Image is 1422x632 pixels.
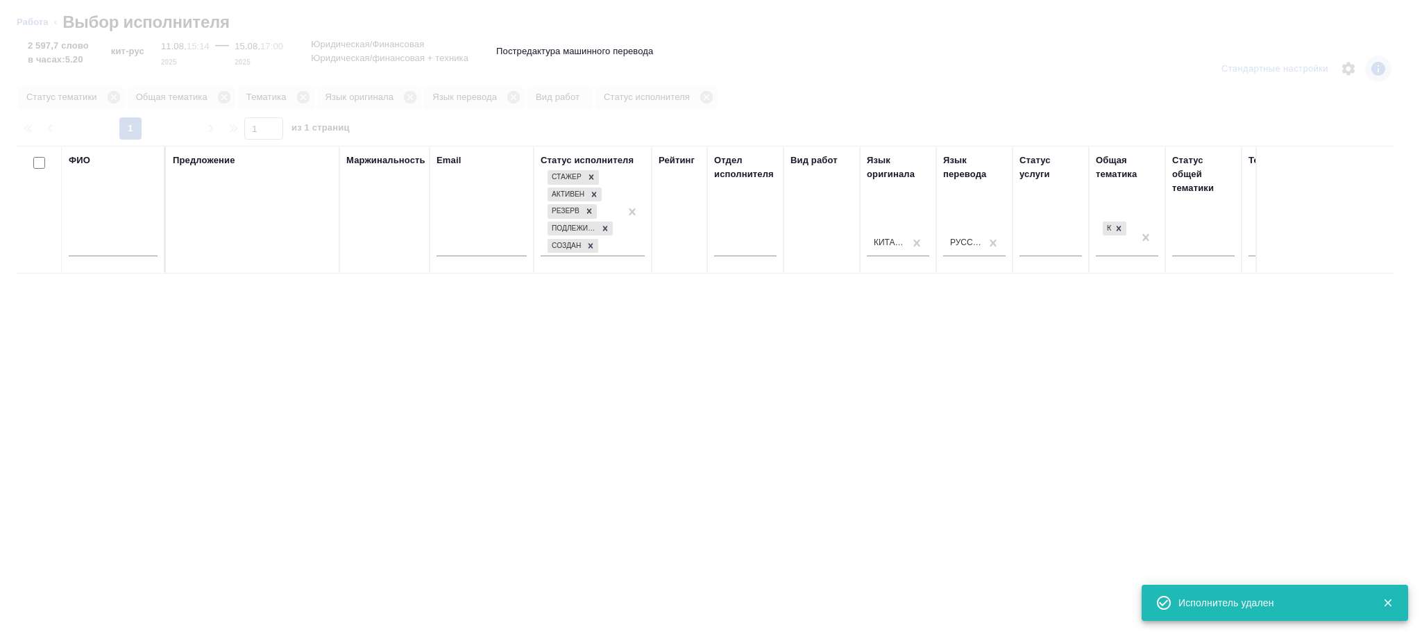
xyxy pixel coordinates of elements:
div: Стажер, Активен, Резерв, Подлежит внедрению, Создан [546,203,598,220]
div: Рейтинг [659,153,695,167]
div: Стажер, Активен, Резерв, Подлежит внедрению, Создан [546,169,600,186]
div: Исполнитель удален [1178,596,1362,610]
div: Email [437,153,461,167]
div: Статус услуги [1019,153,1082,181]
div: Резерв [548,204,582,219]
div: Язык оригинала [867,153,929,181]
div: Стажер, Активен, Резерв, Подлежит внедрению, Создан [546,238,600,255]
button: Закрыть [1373,597,1402,609]
div: Вид работ [790,153,838,167]
div: Статус общей тематики [1172,153,1235,195]
div: Подлежит внедрению [548,222,598,236]
div: Тематика [1249,153,1290,167]
p: Постредактура машинного перевода [496,44,653,58]
div: Язык перевода [943,153,1006,181]
div: Китайский [874,237,906,249]
div: Маржинальность [346,153,425,167]
div: Юридическая/Финансовая [1103,222,1111,236]
div: Активен [548,188,586,202]
div: Стажер [548,170,584,185]
div: Стажер, Активен, Резерв, Подлежит внедрению, Создан [546,220,614,238]
div: Предложение [173,153,235,167]
div: Юридическая/финансовая + техника [1254,220,1308,238]
div: ФИО [69,153,90,167]
div: Статус исполнителя [541,153,634,167]
div: Юридическая/Финансовая [1101,220,1128,238]
div: Стажер, Активен, Резерв, Подлежит внедрению, Создан [546,186,603,203]
div: Создан [548,239,583,253]
div: Общая тематика [1096,153,1158,181]
div: Русский [950,237,982,249]
div: Отдел исполнителя [714,153,777,181]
